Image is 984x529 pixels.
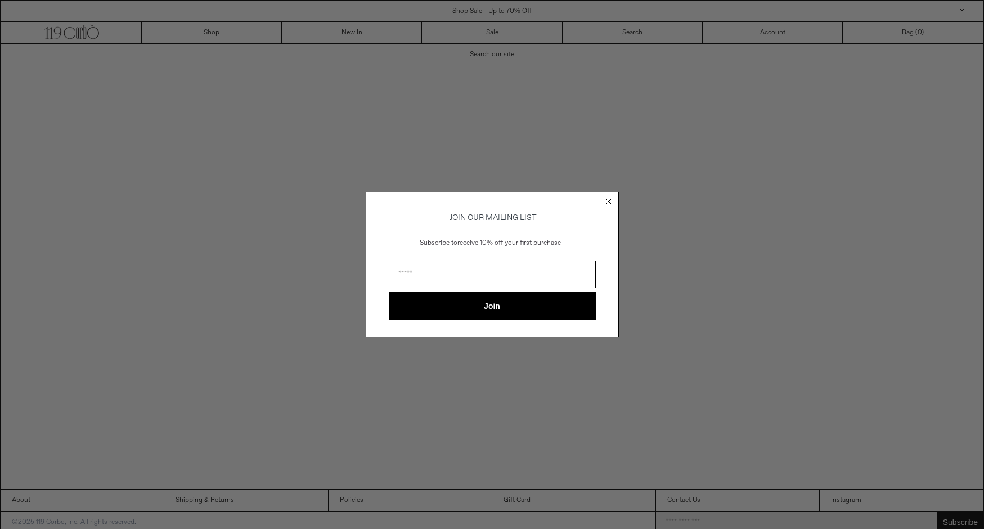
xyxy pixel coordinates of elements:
span: Subscribe to [420,239,457,248]
button: Join [389,292,596,320]
button: Close dialog [603,196,614,207]
span: receive 10% off your first purchase [457,239,561,248]
input: Email [389,261,596,288]
span: JOIN OUR MAILING LIST [448,213,537,223]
